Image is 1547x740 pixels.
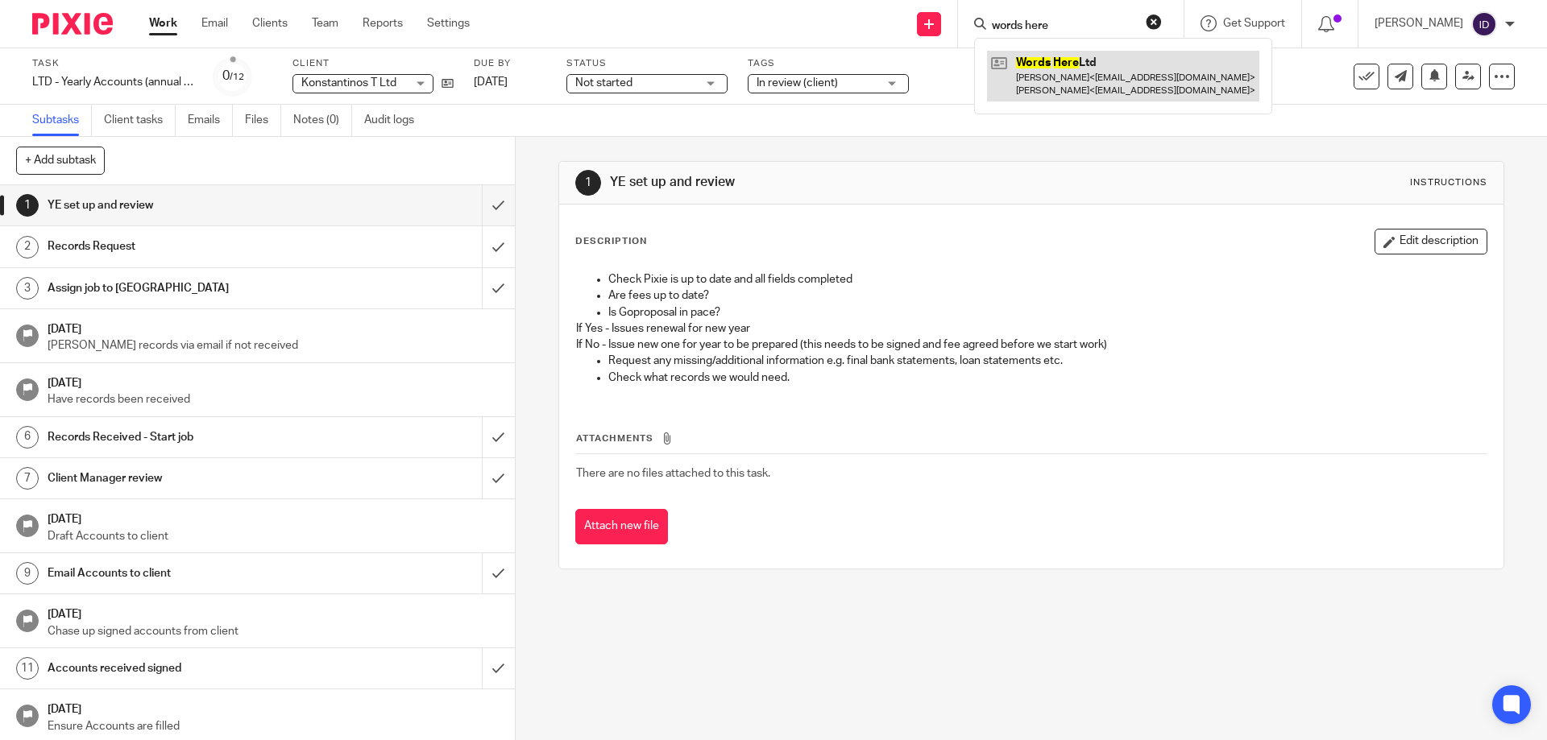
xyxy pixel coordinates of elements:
button: Attach new file [575,509,668,545]
a: Subtasks [32,105,92,136]
a: Settings [427,15,470,31]
p: Are fees up to date? [608,287,1486,304]
span: Not started [575,77,632,89]
h1: YE set up and review [48,193,326,217]
a: Reports [363,15,403,31]
div: 11 [16,657,39,680]
h1: Records Received - Start job [48,425,326,449]
div: 2 [16,236,39,258]
p: If Yes - Issues renewal for new year [576,320,1486,337]
a: Audit logs [364,105,426,136]
div: 6 [16,426,39,449]
div: 9 [16,562,39,585]
div: Instructions [1410,176,1487,189]
span: Konstantinos T Ltd [301,77,396,89]
p: Have records been received [48,391,499,407]
h1: Email Accounts to client [48,561,326,585]
a: Emails [188,105,233,136]
input: Search [990,19,1135,34]
span: Attachments [576,434,653,443]
div: 0 [222,67,244,85]
h1: Assign job to [GEOGRAPHIC_DATA] [48,276,326,300]
label: Task [32,57,193,70]
button: Edit description [1375,229,1487,254]
div: 3 [16,277,39,300]
h1: Client Manager review [48,466,326,490]
a: Client tasks [104,105,176,136]
h1: [DATE] [48,317,499,337]
a: Notes (0) [293,105,352,136]
a: Clients [252,15,288,31]
p: [PERSON_NAME] records via email if not received [48,337,499,353]
label: Due by [474,57,546,70]
div: 1 [575,170,601,196]
p: Draft Accounts to client [48,528,499,544]
h1: [DATE] [48,602,499,622]
img: svg%3E [1471,11,1497,37]
h1: [DATE] [48,371,499,391]
h1: YE set up and review [610,174,1066,191]
p: Chase up signed accounts from client [48,623,499,639]
img: Pixie [32,13,113,35]
button: Clear [1146,14,1162,30]
span: Get Support [1223,18,1285,29]
h1: [DATE] [48,507,499,527]
p: Is Goproposal in pace? [608,304,1486,320]
p: Ensure Accounts are filled [48,718,499,734]
p: If No - Issue new one for year to be prepared (this needs to be signed and fee agreed before we s... [576,337,1486,353]
a: Work [149,15,177,31]
span: [DATE] [474,76,508,88]
a: Files [245,105,281,136]
div: 1 [16,194,39,217]
p: Check what records we would need. [608,370,1486,386]
a: Email [201,15,228,31]
h1: [DATE] [48,697,499,717]
p: Request any missing/additional information e.g. final bank statements, loan statements etc. [608,353,1486,369]
h1: Accounts received signed [48,656,326,680]
p: [PERSON_NAME] [1375,15,1463,31]
div: LTD - Yearly Accounts (annual job) [32,74,193,90]
div: 7 [16,467,39,490]
span: In review (client) [757,77,838,89]
label: Client [292,57,454,70]
p: Description [575,235,647,248]
small: /12 [230,72,244,81]
p: Check Pixie is up to date and all fields completed [608,271,1486,287]
label: Status [566,57,728,70]
a: Team [312,15,338,31]
button: + Add subtask [16,147,105,174]
h1: Records Request [48,234,326,258]
label: Tags [748,57,909,70]
span: There are no files attached to this task. [576,468,770,479]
